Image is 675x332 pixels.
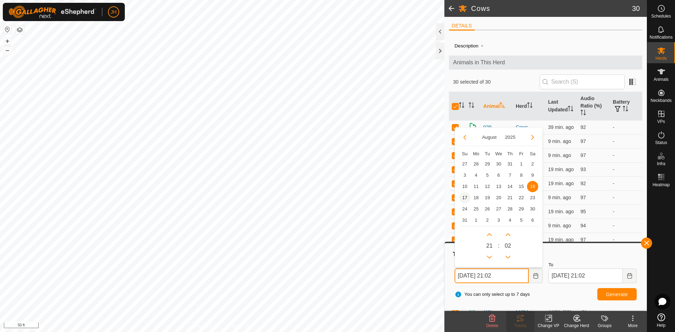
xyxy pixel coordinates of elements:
span: 14 [504,181,516,192]
span: Schedules [651,14,671,18]
span: Help [657,323,666,327]
th: Herd [513,92,545,121]
span: 15 [516,181,527,192]
td: 4 [470,170,482,181]
a: Privacy Policy [194,323,221,329]
input: Search (S) [540,74,625,89]
p-sorticon: Activate to sort [580,111,586,116]
p-button: Previous Hour [484,252,495,263]
span: 3 [493,215,504,226]
span: 29 [516,203,527,215]
td: 27 [493,203,504,215]
label: To [548,261,637,268]
div: Tracks [452,250,639,259]
span: 26 [482,203,493,215]
span: Tu [485,151,490,156]
td: 6 [527,215,538,226]
div: Choose Date [455,127,543,268]
span: : [498,242,499,250]
span: 6 [493,170,504,181]
td: - [610,162,642,176]
span: Mo [473,151,479,156]
span: 21 [486,242,493,250]
span: Sa [530,151,535,156]
div: Tracks [506,323,534,329]
button: Previous Month [459,132,470,143]
td: 7 [504,170,516,181]
span: Animals in This Herd [453,58,638,67]
button: Choose Date [623,268,637,283]
td: - [610,176,642,190]
td: 8 [516,170,527,181]
td: 29 [482,158,493,170]
td: - [610,134,642,148]
span: Neckbands [650,98,671,103]
span: 97 [580,138,586,144]
span: 97 [580,237,586,242]
img: Gallagher Logo [8,6,96,18]
span: VPs [657,119,665,124]
span: 30 [632,3,640,14]
span: 94 [580,223,586,228]
span: 28 [504,203,516,215]
span: Delete [486,323,499,328]
td: 3 [459,170,470,181]
td: - [610,148,642,162]
span: 30 selected of 30 [453,78,540,86]
span: 10 [459,181,470,192]
td: - [610,204,642,219]
td: 31 [459,215,470,226]
td: 13 [493,181,504,192]
div: Change VP [534,323,562,329]
td: 11 [470,181,482,192]
h2: Cows [471,4,632,13]
button: – [3,46,12,54]
span: 24 [459,203,470,215]
p-sorticon: Activate to sort [527,103,533,109]
span: 97 [580,195,586,200]
span: 18 [470,192,482,203]
th: Last Updated [545,92,578,121]
button: Reset Map [3,25,12,34]
span: 12 [482,181,493,192]
span: Status [655,141,667,145]
span: - [478,40,486,51]
td: 2 [482,215,493,226]
span: Aug 17, 2025, 8:43 PM [548,181,574,186]
span: Infra [657,162,665,166]
span: Aug 17, 2025, 8:52 PM [548,152,571,158]
p-button: Previous Minute [502,252,514,263]
span: 16 [527,181,538,192]
td: 19 [482,192,493,203]
td: 30 [493,158,504,170]
td: 5 [482,170,493,181]
td: 1 [516,158,527,170]
td: 25 [470,203,482,215]
td: 22 [516,192,527,203]
th: Animal [481,92,513,121]
span: Aug 17, 2025, 8:53 PM [548,223,571,228]
span: 92 [580,124,586,130]
td: 21 [504,192,516,203]
td: 31 [504,158,516,170]
span: Su [462,151,468,156]
td: 20 [493,192,504,203]
td: 2 [527,158,538,170]
p-sorticon: Activate to sort [459,103,464,109]
span: 95 [580,209,586,214]
td: - [610,190,642,204]
span: Generate [606,292,628,297]
button: Choose Date [529,268,543,283]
